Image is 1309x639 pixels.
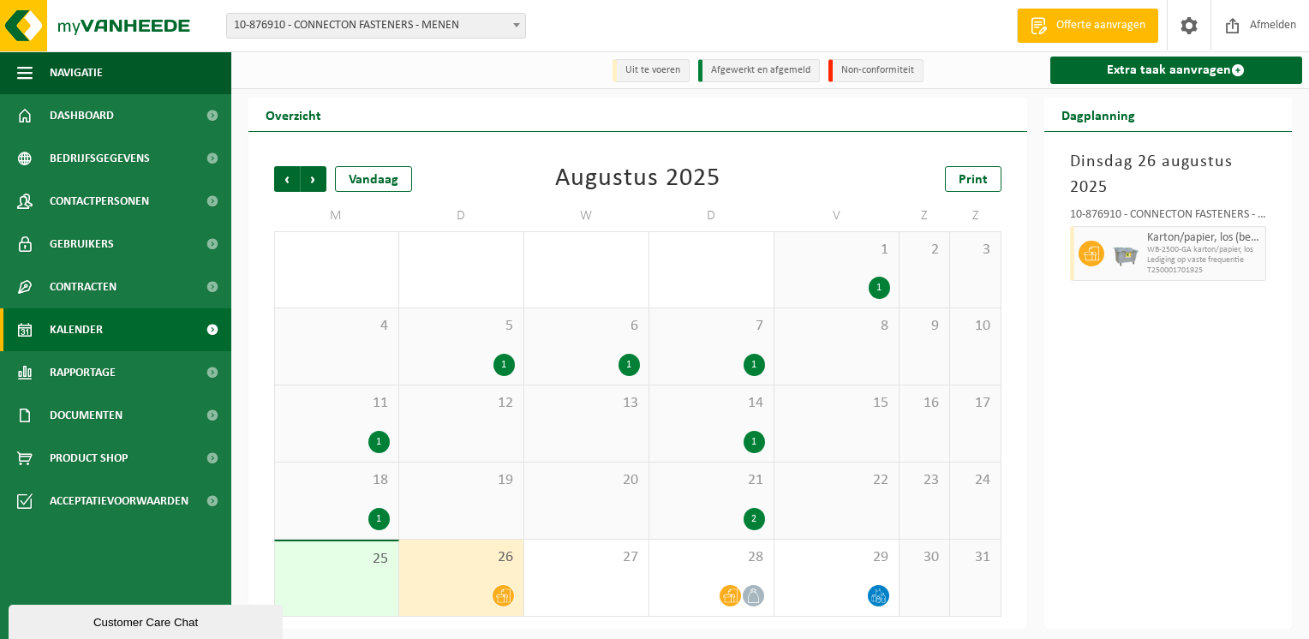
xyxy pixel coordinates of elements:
div: 1 [368,431,390,453]
span: 11 [284,394,390,413]
span: 20 [533,471,640,490]
span: 27 [533,548,640,567]
span: Bedrijfsgegevens [50,137,150,180]
span: 23 [908,471,941,490]
span: Volgende [301,166,326,192]
span: 12 [408,394,515,413]
div: 1 [869,277,890,299]
div: 1 [368,508,390,530]
span: 19 [408,471,515,490]
span: 13 [533,394,640,413]
span: Lediging op vaste frequentie [1147,255,1262,266]
td: D [399,200,524,231]
td: M [274,200,399,231]
span: Documenten [50,394,123,437]
div: 1 [619,354,640,376]
span: T250001701925 [1147,266,1262,276]
a: Extra taak aanvragen [1050,57,1303,84]
img: WB-2500-GAL-GY-01 [1113,241,1139,266]
span: 28 [658,548,765,567]
span: 5 [408,317,515,336]
span: 6 [533,317,640,336]
span: 29 [783,548,890,567]
td: Z [900,200,950,231]
span: 22 [783,471,890,490]
span: Karton/papier, los (bedrijven) [1147,231,1262,245]
span: Print [959,173,988,187]
span: 21 [658,471,765,490]
span: Vorige [274,166,300,192]
span: 15 [783,394,890,413]
span: 24 [959,471,991,490]
td: V [774,200,900,231]
div: Augustus 2025 [555,166,720,192]
span: 25 [284,550,390,569]
li: Non-conformiteit [828,59,923,82]
a: Print [945,166,1001,192]
td: W [524,200,649,231]
div: 1 [744,431,765,453]
span: Product Shop [50,437,128,480]
span: Gebruikers [50,223,114,266]
div: 10-876910 - CONNECTON FASTENERS - MENEN [1070,209,1267,226]
iframe: chat widget [9,601,286,639]
span: 10-876910 - CONNECTON FASTENERS - MENEN [226,13,526,39]
h2: Dagplanning [1044,98,1152,131]
h3: Dinsdag 26 augustus 2025 [1070,149,1267,200]
span: WB-2500-GA karton/papier, los [1147,245,1262,255]
span: 4 [284,317,390,336]
td: D [649,200,774,231]
span: Kalender [50,308,103,351]
span: Acceptatievoorwaarden [50,480,188,523]
span: 18 [284,471,390,490]
span: Dashboard [50,94,114,137]
span: 8 [783,317,890,336]
a: Offerte aanvragen [1017,9,1158,43]
span: 9 [908,317,941,336]
span: 14 [658,394,765,413]
li: Uit te voeren [613,59,690,82]
span: 26 [408,548,515,567]
td: Z [950,200,1001,231]
span: 16 [908,394,941,413]
span: 3 [959,241,991,260]
div: Vandaag [335,166,412,192]
span: Rapportage [50,351,116,394]
div: 1 [744,354,765,376]
span: 7 [658,317,765,336]
span: 17 [959,394,991,413]
span: 31 [959,548,991,567]
div: 1 [493,354,515,376]
span: Contactpersonen [50,180,149,223]
span: Navigatie [50,51,103,94]
li: Afgewerkt en afgemeld [698,59,820,82]
span: 30 [908,548,941,567]
span: Contracten [50,266,117,308]
span: 10-876910 - CONNECTON FASTENERS - MENEN [227,14,525,38]
span: 1 [783,241,890,260]
div: 2 [744,508,765,530]
h2: Overzicht [248,98,338,131]
span: 2 [908,241,941,260]
span: Offerte aanvragen [1052,17,1150,34]
span: 10 [959,317,991,336]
